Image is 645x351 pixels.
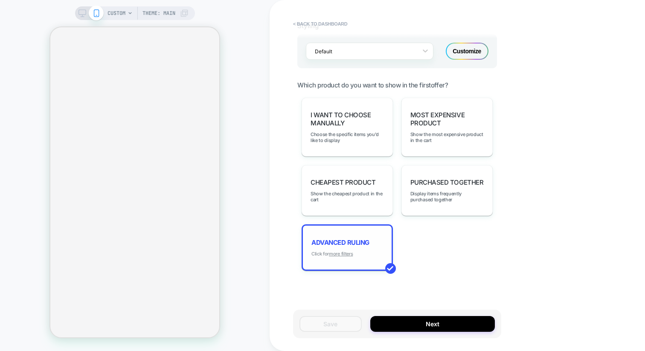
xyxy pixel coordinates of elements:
[289,17,352,31] button: < back to dashboard
[410,178,483,186] span: Purchased Together
[142,6,175,20] span: Theme: MAIN
[329,251,353,257] u: more filters
[311,238,369,247] span: Advanced Ruling
[107,6,125,20] span: CUSTOM
[311,131,384,143] span: Choose the specific items you'd like to display
[410,191,484,203] span: Display items frequently purchased together
[297,81,448,89] span: Which product do you want to show in the first offer?
[410,111,484,127] span: Most Expensive Product
[311,191,384,203] span: Show the cheapest product in the cart
[311,111,384,127] span: I want to choose manually
[370,316,495,332] button: Next
[299,316,362,332] button: Save
[311,178,375,186] span: Cheapest Product
[410,131,484,143] span: Show the most expensive product in the cart
[311,251,353,257] span: Click for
